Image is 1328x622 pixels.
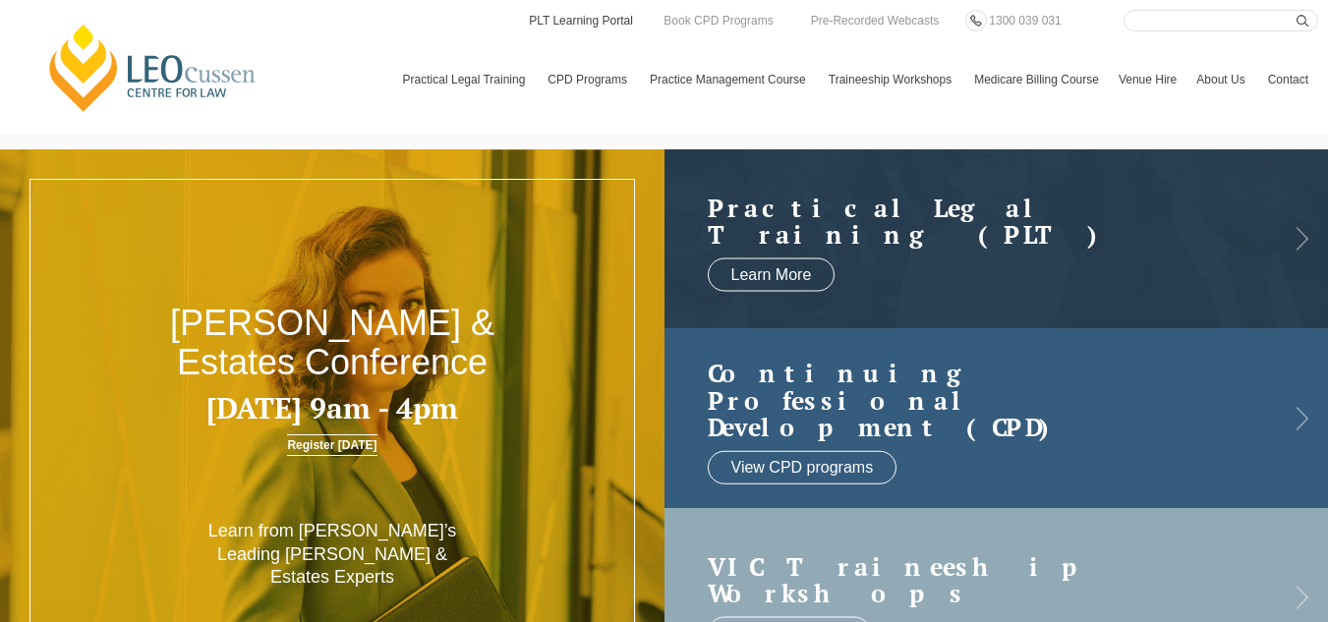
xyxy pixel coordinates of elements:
a: View CPD programs [708,451,897,484]
a: Practical Legal Training [393,51,539,108]
h3: [DATE] 9am - 4pm [133,392,532,424]
a: PLT Learning Portal [527,10,635,31]
a: Contact [1258,51,1318,108]
a: Practical LegalTraining (PLT) [708,194,1246,248]
span: 1300 039 031 [989,14,1061,28]
a: 1300 039 031 [984,10,1066,31]
a: Practice Management Course [640,51,819,108]
p: Learn from [PERSON_NAME]’s Leading [PERSON_NAME] & Estates Experts [200,520,465,589]
a: Continuing ProfessionalDevelopment (CPD) [708,360,1246,441]
a: Medicare Billing Course [964,51,1109,108]
a: Learn More [708,257,836,291]
a: Venue Hire [1109,51,1186,108]
a: VIC Traineeship Workshops [708,552,1246,606]
a: [PERSON_NAME] Centre for Law [44,22,261,114]
a: Pre-Recorded Webcasts [806,10,945,31]
a: Traineeship Workshops [819,51,964,108]
a: CPD Programs [538,51,640,108]
a: Book CPD Programs [659,10,778,31]
h2: [PERSON_NAME] & Estates Conference [133,304,532,381]
h2: Continuing Professional Development (CPD) [708,360,1246,441]
h2: Practical Legal Training (PLT) [708,194,1246,248]
a: About Us [1186,51,1257,108]
a: Register [DATE] [287,434,376,456]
